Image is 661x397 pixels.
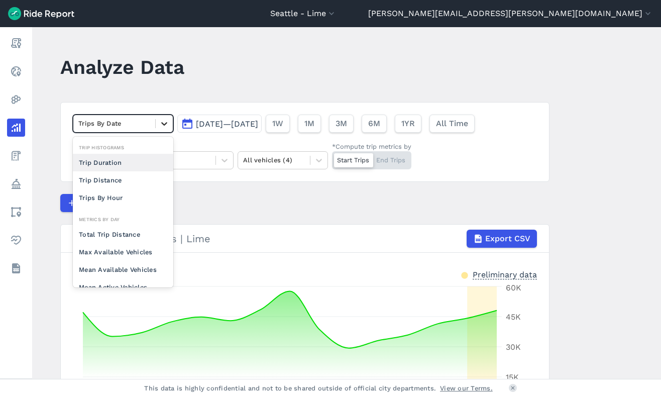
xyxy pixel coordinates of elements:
a: View our Terms. [440,383,493,393]
button: Compare Metrics [60,194,153,212]
div: Total Trip Distance [73,226,173,243]
div: Preliminary data [473,269,537,279]
a: Areas [7,203,25,221]
tspan: 60K [506,283,521,292]
button: 1YR [395,115,421,133]
div: Trip Duration [73,154,173,171]
div: Mean Available Vehicles [73,261,173,278]
span: [DATE]—[DATE] [196,119,258,129]
button: 6M [362,115,387,133]
span: 1YR [401,118,415,130]
div: Max Available Vehicles [73,243,173,261]
a: Health [7,231,25,249]
div: Trips By Date | Starts | Lime [73,230,537,248]
div: Metrics By Day [73,215,173,224]
span: All Time [436,118,468,130]
a: Report [7,34,25,52]
a: Datasets [7,259,25,277]
tspan: 45K [506,312,521,322]
button: 1M [298,115,321,133]
button: Export CSV [467,230,537,248]
button: All Time [429,115,475,133]
a: Heatmaps [7,90,25,109]
a: Realtime [7,62,25,80]
span: 1W [272,118,283,130]
div: Trips By Hour [73,189,173,207]
div: *Compute trip metrics by [332,142,411,151]
button: [PERSON_NAME][EMAIL_ADDRESS][PERSON_NAME][DOMAIN_NAME] [368,8,653,20]
div: Trip Histograms [73,143,173,152]
button: Seattle - Lime [270,8,337,20]
a: Policy [7,175,25,193]
a: Fees [7,147,25,165]
span: Export CSV [485,233,530,245]
button: [DATE]—[DATE] [177,115,262,133]
div: Trip Distance [73,171,173,189]
div: Mean Active Vehicles [73,278,173,296]
button: 1W [266,115,290,133]
span: 6M [368,118,380,130]
tspan: 30K [506,342,521,352]
a: Analyze [7,119,25,137]
span: 3M [336,118,347,130]
tspan: 15K [506,372,519,382]
img: Ride Report [8,7,74,20]
span: 1M [304,118,314,130]
button: 3M [329,115,354,133]
h1: Analyze Data [60,53,184,81]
